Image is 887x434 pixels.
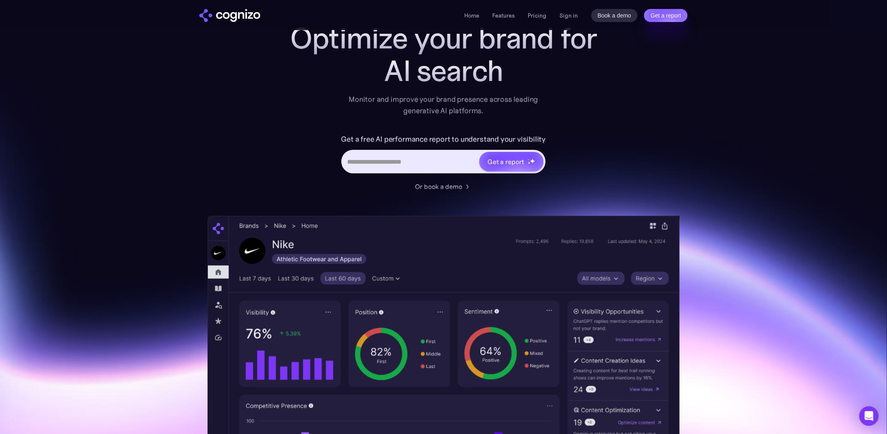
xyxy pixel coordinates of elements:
[343,94,544,116] div: Monitor and improve your brand presence across leading generative AI platforms.
[341,133,546,146] label: Get a free AI performance report to understand your visibility
[199,9,260,22] a: home
[487,157,524,167] div: Get a report
[528,12,547,19] a: Pricing
[341,133,546,178] form: Hero URL Input Form
[859,406,879,426] div: Open Intercom Messenger
[528,159,529,160] img: star
[415,182,462,191] div: Or book a demo
[528,162,531,164] img: star
[281,55,606,87] div: AI search
[281,22,606,55] h1: Optimize your brand for
[199,9,260,22] img: cognizo logo
[530,158,535,164] img: star
[591,9,638,22] a: Book a demo
[644,9,688,22] a: Get a report
[415,182,472,191] a: Or book a demo
[560,11,578,20] a: Sign in
[493,12,515,19] a: Features
[465,12,480,19] a: Home
[478,151,544,172] a: Get a reportstarstarstar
